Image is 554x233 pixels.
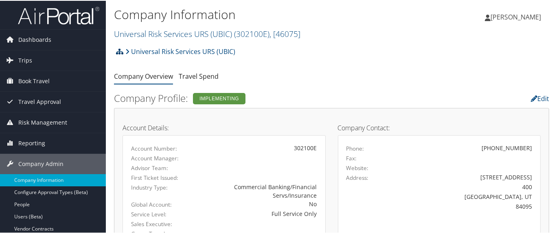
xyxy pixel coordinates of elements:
[18,153,64,173] span: Company Admin
[396,192,532,200] div: [GEOGRAPHIC_DATA], UT
[125,43,235,59] a: Universal Risk Services URS (UBIC)
[485,4,549,28] a: [PERSON_NAME]
[131,183,185,191] label: Industry Type:
[114,28,300,39] a: Universal Risk Services URS (UBIC)
[131,163,185,171] label: Advisor Team:
[18,70,50,91] span: Book Travel
[131,219,185,227] label: Sales Executive:
[193,92,245,104] div: Implementing
[346,144,364,152] label: Phone:
[197,209,317,217] div: Full Service Only
[123,124,326,130] h4: Account Details:
[179,71,219,80] a: Travel Spend
[18,91,61,111] span: Travel Approval
[131,200,185,208] label: Global Account:
[18,29,51,49] span: Dashboards
[396,201,532,210] div: 84095
[18,132,45,153] span: Reporting
[346,173,369,181] label: Address:
[131,209,185,218] label: Service Level:
[18,5,99,24] img: airportal-logo.png
[197,182,317,199] div: Commercial Banking/Financial Servs/Insurance
[234,28,269,39] span: ( 302100E )
[197,143,317,151] div: 302100E
[114,71,173,80] a: Company Overview
[114,5,404,22] h1: Company Information
[346,153,357,162] label: Fax:
[131,153,185,162] label: Account Manager:
[531,93,549,102] a: Edit
[131,173,185,181] label: First Ticket Issued:
[18,112,67,132] span: Risk Management
[396,172,532,181] div: [STREET_ADDRESS]
[269,28,300,39] span: , [ 46075 ]
[338,124,541,130] h4: Company Contact:
[490,12,541,21] span: [PERSON_NAME]
[482,143,532,151] div: [PHONE_NUMBER]
[346,163,369,171] label: Website:
[396,182,532,190] div: 400
[114,91,400,104] h2: Company Profile:
[18,50,32,70] span: Trips
[131,144,185,152] label: Account Number:
[197,199,317,207] div: No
